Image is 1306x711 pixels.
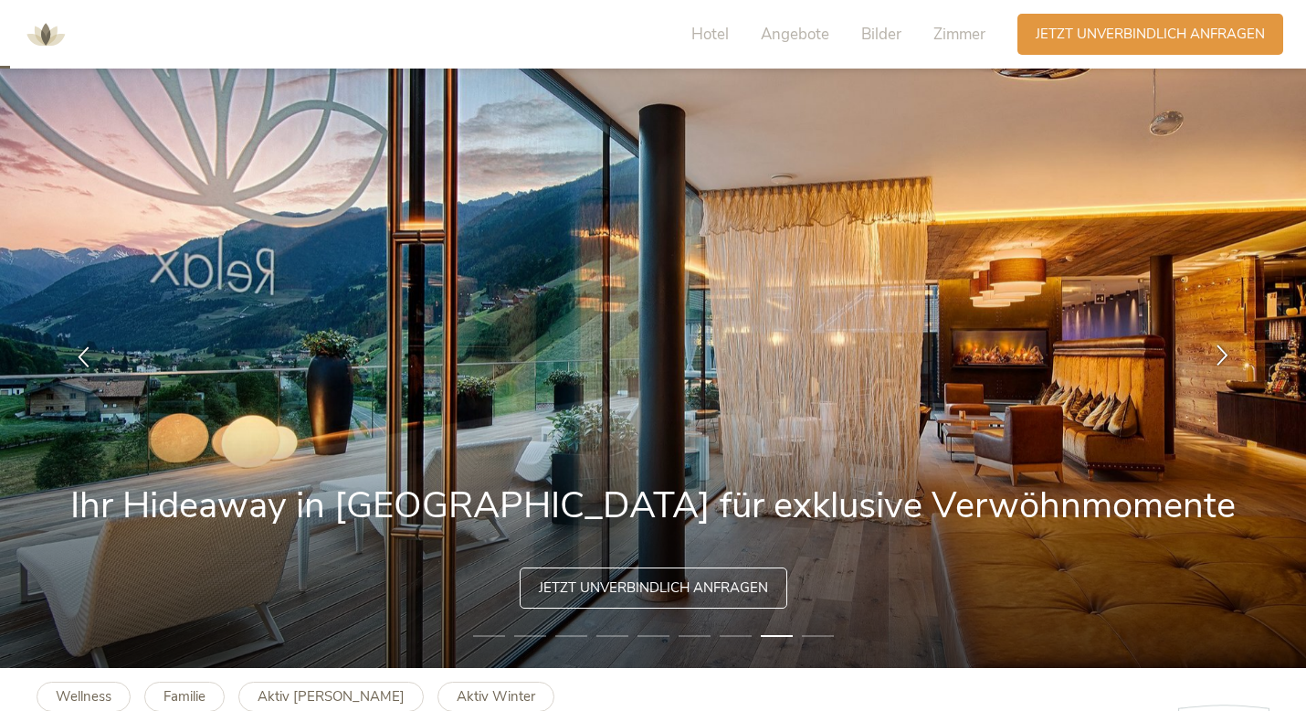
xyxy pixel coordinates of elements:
[163,687,205,706] b: Familie
[1036,25,1265,44] span: Jetzt unverbindlich anfragen
[258,687,405,706] b: Aktiv [PERSON_NAME]
[761,24,829,45] span: Angebote
[457,687,535,706] b: Aktiv Winter
[539,578,768,598] span: Jetzt unverbindlich anfragen
[18,27,73,40] a: AMONTI & LUNARIS Wellnessresort
[861,24,901,45] span: Bilder
[56,687,111,706] b: Wellness
[933,24,985,45] span: Zimmer
[18,7,73,62] img: AMONTI & LUNARIS Wellnessresort
[691,24,729,45] span: Hotel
